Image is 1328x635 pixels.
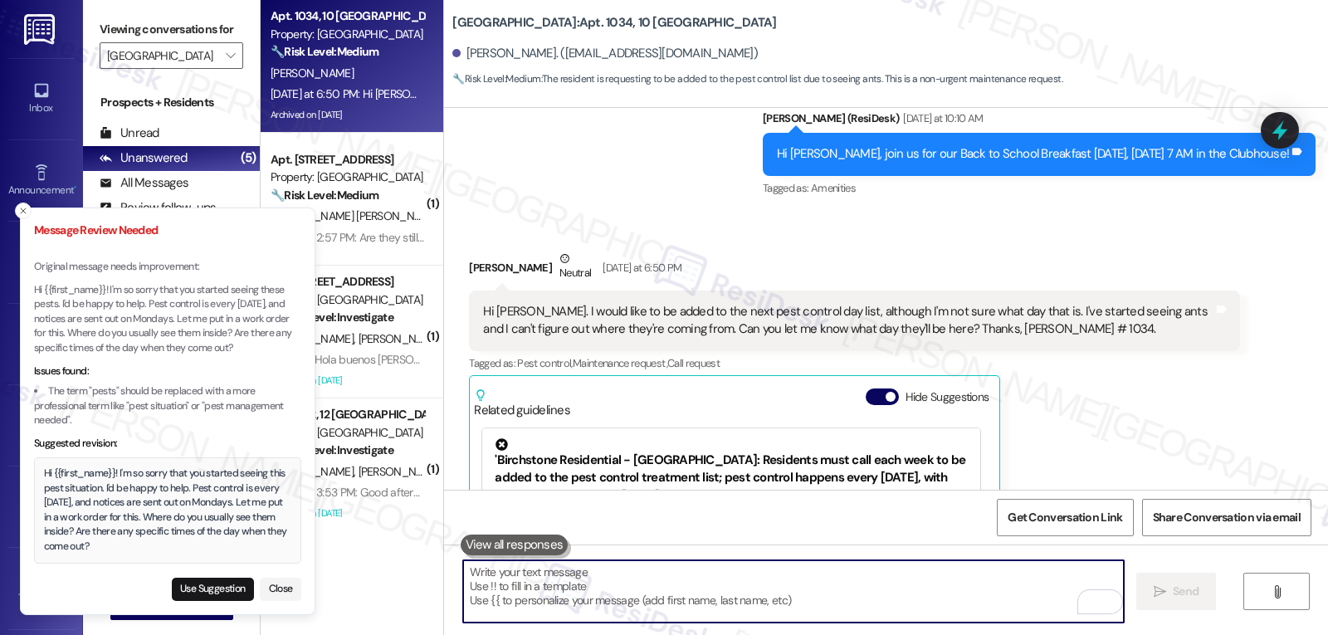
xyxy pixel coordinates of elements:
span: Call request [667,356,720,370]
div: Apt. 1222, 12 [GEOGRAPHIC_DATA] [271,406,424,423]
span: [PERSON_NAME] [359,464,447,479]
a: Site Visit • [8,240,75,285]
div: All Messages [100,174,188,192]
span: [PERSON_NAME] [359,331,447,346]
input: All communities [107,42,217,69]
h3: Message Review Needed [34,222,301,239]
div: Hi [PERSON_NAME]. I would like to be added to the next pest control day list, although I'm not su... [483,303,1213,339]
div: Apt. [STREET_ADDRESS] [271,151,424,169]
strong: 🔧 Risk Level: Medium [271,188,378,203]
div: [DATE] at 10:10 AM [899,110,983,127]
a: Buildings [8,403,75,447]
img: ResiDesk Logo [24,14,58,45]
div: Unanswered [100,149,188,167]
button: Close [260,578,301,601]
div: [DATE] at 2:57 PM: Are they still coming? [271,230,461,245]
label: Hide Suggestions [906,388,989,406]
strong: 🔧 Risk Level: Medium [452,72,540,85]
div: Issues found: [34,364,301,379]
div: Archived on [DATE] [269,105,426,125]
i:  [1271,585,1283,598]
i:  [226,49,235,62]
div: Property: [GEOGRAPHIC_DATA] [271,424,424,442]
div: [DATE] at 6:50 PM [598,259,681,276]
b: [GEOGRAPHIC_DATA]: Apt. 1034, 10 [GEOGRAPHIC_DATA] [452,14,776,32]
span: Amenities [811,181,856,195]
div: Related guidelines [474,388,570,419]
span: Send [1173,583,1199,600]
a: Inbox [8,76,75,121]
button: Send [1136,573,1217,610]
a: Templates • [8,566,75,611]
div: Archived on [DATE] [269,503,426,524]
a: Insights • [8,321,75,366]
textarea: To enrich screen reader interactions, please activate Accessibility in Grammarly extension settings [463,560,1124,623]
label: Viewing conversations for [100,17,243,42]
div: Property: [GEOGRAPHIC_DATA] [271,169,424,186]
div: Suggested revision: [34,437,301,452]
div: Prospects + Residents [83,94,260,111]
button: Get Conversation Link [997,499,1133,536]
div: 'Birchstone Residential - [GEOGRAPHIC_DATA]: Residents must call each week to be added to the pes... [495,438,968,505]
div: Neutral [556,250,594,285]
button: Close toast [15,203,32,219]
span: Pest control , [517,356,573,370]
div: Hi [PERSON_NAME], join us for our Back to School Breakfast [DATE], [DATE] 7 AM in the Clubhouse! [777,145,1289,163]
span: • [74,182,76,193]
div: Apt. [STREET_ADDRESS] [271,273,424,291]
div: [PERSON_NAME]. ([EMAIL_ADDRESS][DOMAIN_NAME]) [452,45,758,62]
strong: ❓ Risk Level: Investigate [271,442,393,457]
strong: 🔧 Risk Level: Medium [271,44,378,59]
span: [PERSON_NAME] [PERSON_NAME] [271,208,444,223]
span: Get Conversation Link [1008,509,1122,526]
div: Tagged as: [763,176,1316,200]
div: Tagged as: [469,351,1239,375]
span: Maintenance request , [573,356,667,370]
div: Property: [GEOGRAPHIC_DATA] [271,26,424,43]
div: Hi {{first_name}}! I'm so sorry that you started seeing this pest situation. I'd be happy to help... [44,466,292,554]
div: [PERSON_NAME] (ResiDesk) [763,110,1316,133]
div: [PERSON_NAME] [469,250,1239,291]
i:  [1154,585,1166,598]
p: Hi {{first_name}}! I'm so sorry that you started seeing these pests. I'd be happy to help. Pest c... [34,283,301,356]
div: Property: [GEOGRAPHIC_DATA] [271,291,424,309]
div: (5) [237,145,261,171]
a: Leads [8,485,75,530]
span: Share Conversation via email [1153,509,1301,526]
div: Archived on [DATE] [269,370,426,391]
div: Unread [100,125,159,142]
div: [DATE] at 3:53 PM: Good afternoon Thanks for responding [271,485,549,500]
span: : The resident is requesting to be added to the pest control list due to seeing ants. This is a n... [452,71,1062,88]
button: Share Conversation via email [1142,499,1311,536]
button: Use Suggestion [172,578,254,601]
strong: ❓ Risk Level: Investigate [271,310,393,325]
div: Apt. 1034, 10 [GEOGRAPHIC_DATA] [271,7,424,25]
li: The term "pests" should be replaced with a more professional term like "pest situation" or "pest ... [34,384,301,428]
span: [PERSON_NAME] [271,66,354,81]
p: Original message needs improvement: [34,260,301,275]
